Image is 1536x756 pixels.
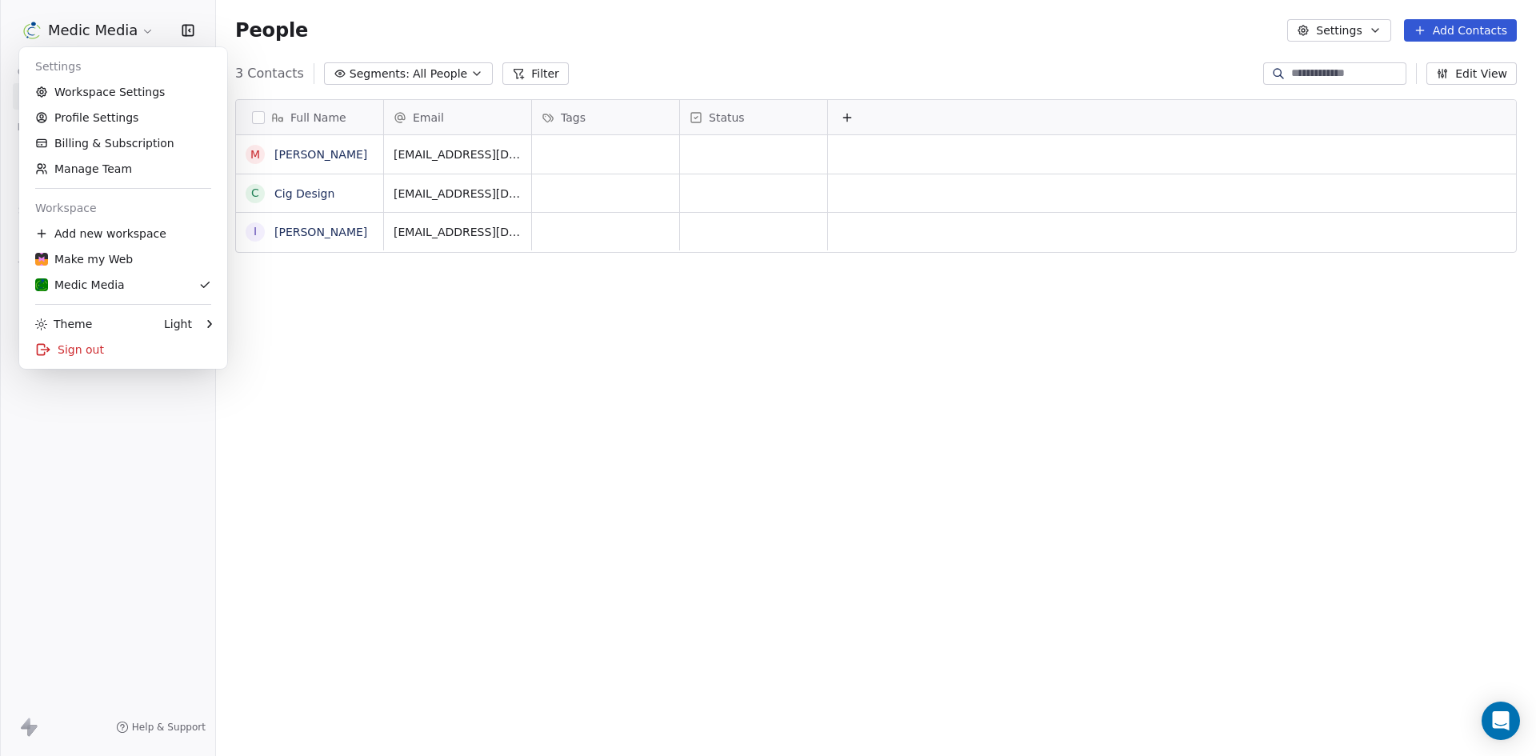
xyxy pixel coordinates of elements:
div: grid [236,135,384,727]
span: Full Name [290,110,346,126]
div: Open Intercom Messenger [1482,702,1520,740]
a: [PERSON_NAME] [274,148,367,161]
a: Billing & Subscription [26,130,221,156]
div: Settings [26,54,221,79]
div: Medic Media [35,277,125,293]
span: [EMAIL_ADDRESS][DOMAIN_NAME] [394,146,522,162]
span: Tools [11,254,50,278]
div: M [250,146,260,163]
span: Email [413,110,444,126]
button: Settings [1287,19,1390,42]
button: Filter [502,62,569,85]
div: grid [384,135,1518,727]
span: Help & Support [132,721,206,734]
span: All People [413,66,467,82]
a: Profile Settings [26,105,221,130]
div: Theme [35,316,92,332]
div: Sign out [26,337,221,362]
span: People [235,18,308,42]
span: Medic Media [48,20,138,41]
button: Add Contacts [1404,19,1517,42]
button: Edit View [1426,62,1517,85]
span: Status [709,110,745,126]
span: Tags [561,110,586,126]
div: Make my Web [35,251,133,267]
div: Add new workspace [26,221,221,246]
span: [EMAIL_ADDRESS][DOMAIN_NAME] [394,224,522,240]
span: 3 Contacts [235,64,304,83]
img: Logoicon.png [35,278,48,291]
span: Marketing [10,115,76,139]
div: Workspace [26,195,221,221]
img: favicon-orng.png [35,253,48,266]
div: C [251,185,259,202]
a: [PERSON_NAME] [274,226,367,238]
div: I [254,223,257,240]
div: Light [164,316,192,332]
a: Workspace Settings [26,79,221,105]
a: Cig Design [274,187,334,200]
span: Contacts [10,60,70,84]
img: Logoicon.png [22,21,42,40]
span: Sales [11,198,53,222]
span: [EMAIL_ADDRESS][DOMAIN_NAME] [394,186,522,202]
span: Segments: [350,66,410,82]
a: Manage Team [26,156,221,182]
